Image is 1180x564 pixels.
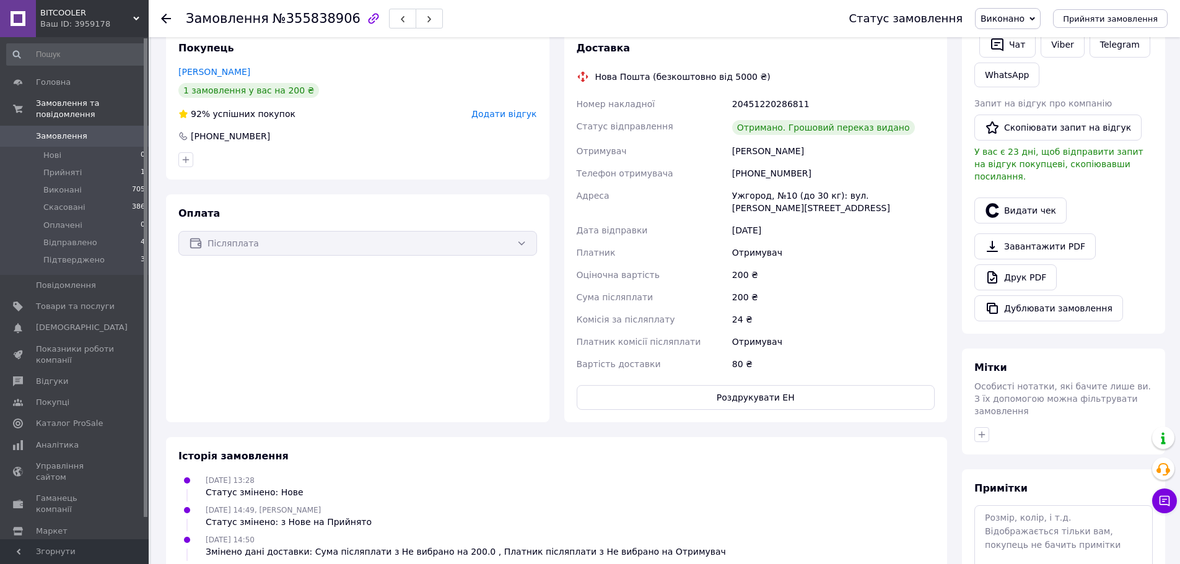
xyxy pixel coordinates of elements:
[730,140,937,162] div: [PERSON_NAME]
[1090,32,1150,58] a: Telegram
[577,292,653,302] span: Сума післяплати
[36,397,69,408] span: Покупці
[40,19,149,30] div: Ваш ID: 3959178
[178,83,319,98] div: 1 замовлення у вас на 200 ₴
[730,93,937,115] div: 20451220286811
[732,120,915,135] div: Отримано. Грошовий переказ видано
[981,14,1025,24] span: Виконано
[974,197,1067,223] button: Видати чек
[577,248,616,258] span: Платник
[36,131,87,142] span: Замовлення
[577,359,661,369] span: Вартість доставки
[577,42,631,54] span: Доставка
[43,220,82,231] span: Оплачені
[577,225,648,235] span: Дата відправки
[577,99,655,109] span: Номер накладної
[577,270,660,280] span: Оціночна вартість
[43,184,82,196] span: Виконані
[178,67,250,77] a: [PERSON_NAME]
[36,301,115,312] span: Товари та послуги
[730,219,937,241] div: [DATE]
[36,440,79,451] span: Аналітика
[577,337,701,347] span: Платник комісії післяплати
[206,536,255,544] span: [DATE] 14:50
[974,381,1151,416] span: Особисті нотатки, які бачите лише ви. З їх допомогою можна фільтрувати замовлення
[592,71,774,83] div: Нова Пошта (безкоштовно від 5000 ₴)
[730,308,937,331] div: 24 ₴
[141,150,145,161] span: 0
[36,461,115,483] span: Управління сайтом
[36,376,68,387] span: Відгуки
[849,12,963,25] div: Статус замовлення
[141,237,145,248] span: 4
[36,418,103,429] span: Каталог ProSale
[206,486,304,498] div: Статус змінено: Нове
[132,202,145,213] span: 386
[36,280,96,291] span: Повідомлення
[730,353,937,375] div: 80 ₴
[206,476,255,485] span: [DATE] 13:28
[36,344,115,366] span: Показники роботи компанії
[577,191,610,201] span: Адреса
[190,130,271,142] div: [PHONE_NUMBER]
[43,254,105,266] span: Підтверджено
[730,184,937,219] div: Ужгород, №10 (до 30 кг): вул. [PERSON_NAME][STREET_ADDRESS]
[141,220,145,231] span: 0
[577,315,675,324] span: Комісія за післяплату
[471,109,536,119] span: Додати відгук
[974,147,1143,181] span: У вас є 23 дні, щоб відправити запит на відгук покупцеві, скопіювавши посилання.
[974,264,1057,290] a: Друк PDF
[1152,488,1177,513] button: Чат з покупцем
[36,493,115,515] span: Гаманець компанії
[132,184,145,196] span: 705
[36,322,128,333] span: [DEMOGRAPHIC_DATA]
[577,146,627,156] span: Отримувач
[1053,9,1168,28] button: Прийняти замовлення
[36,98,149,120] span: Замовлення та повідомлення
[730,286,937,308] div: 200 ₴
[974,482,1028,494] span: Примітки
[43,202,85,213] span: Скасовані
[206,506,321,514] span: [DATE] 14:49, [PERSON_NAME]
[43,237,97,248] span: Відправлено
[730,264,937,286] div: 200 ₴
[43,167,82,178] span: Прийняті
[1041,32,1084,58] a: Viber
[178,108,295,120] div: успішних покупок
[186,11,269,26] span: Замовлення
[178,450,289,462] span: Історія замовлення
[730,162,937,184] div: [PHONE_NUMBER]
[36,77,71,88] span: Головна
[730,331,937,353] div: Отримувач
[40,7,133,19] span: BITCOOLER
[141,167,145,178] span: 1
[974,115,1142,141] button: Скопіювати запит на відгук
[577,168,673,178] span: Телефон отримувача
[577,121,673,131] span: Статус відправлення
[206,545,726,558] div: Змінено дані доставки: Сума післяплати з Не вибрано на 200.0 , Платник післяплати з Не вибрано на...
[6,43,146,66] input: Пошук
[974,63,1039,87] a: WhatsApp
[178,207,220,219] span: Оплата
[577,385,935,410] button: Роздрукувати ЕН
[161,12,171,25] div: Повернутися назад
[273,11,361,26] span: №355838906
[974,295,1123,321] button: Дублювати замовлення
[974,233,1096,259] a: Завантажити PDF
[206,516,372,528] div: Статус змінено: з Нове на Прийнято
[43,150,61,161] span: Нові
[730,241,937,264] div: Отримувач
[191,109,210,119] span: 92%
[979,32,1036,58] button: Чат
[1063,14,1158,24] span: Прийняти замовлення
[141,254,145,266] span: 3
[178,42,234,54] span: Покупець
[36,526,68,537] span: Маркет
[974,362,1007,373] span: Мітки
[974,98,1112,108] span: Запит на відгук про компанію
